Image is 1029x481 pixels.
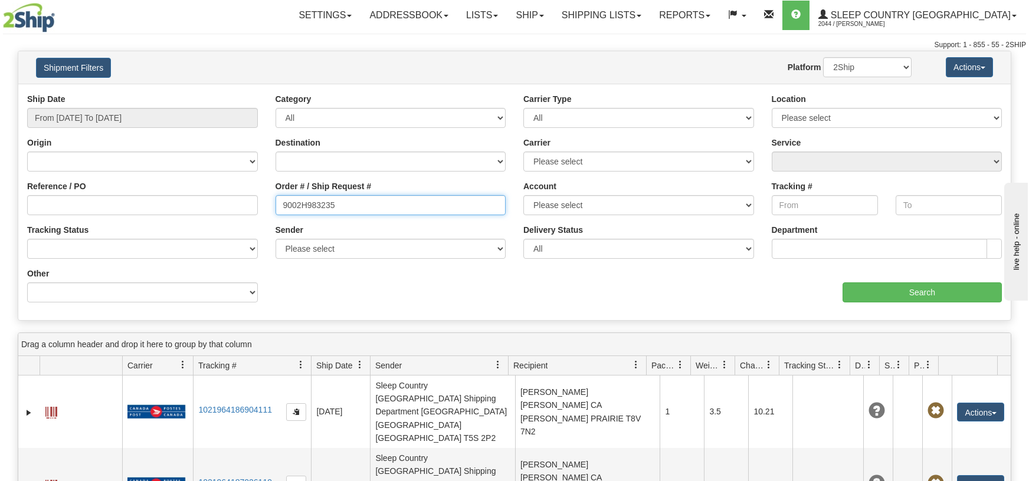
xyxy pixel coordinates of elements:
[290,1,361,30] a: Settings
[27,93,65,105] label: Ship Date
[350,355,370,375] a: Ship Date filter column settings
[626,355,646,375] a: Recipient filter column settings
[772,180,812,192] label: Tracking #
[772,137,801,149] label: Service
[660,375,704,448] td: 1
[715,355,735,375] a: Weight filter column settings
[889,355,909,375] a: Shipment Issues filter column settings
[507,1,552,30] a: Ship
[788,61,821,73] label: Platform
[3,3,55,32] img: logo2044.jpg
[670,355,690,375] a: Packages filter column settings
[772,195,878,215] input: From
[27,137,51,149] label: Origin
[818,18,907,30] span: 2044 / [PERSON_NAME]
[18,333,1011,356] div: grid grouping header
[198,405,272,414] a: 1021964186904111
[23,407,35,419] a: Expand
[651,360,676,371] span: Packages
[523,180,556,192] label: Account
[513,360,548,371] span: Recipient
[884,360,894,371] span: Shipment Issues
[173,355,193,375] a: Carrier filter column settings
[198,360,237,371] span: Tracking #
[869,403,885,419] span: Unknown
[704,375,748,448] td: 3.5
[276,180,372,192] label: Order # / Ship Request #
[515,375,660,448] td: [PERSON_NAME] [PERSON_NAME] CA [PERSON_NAME] PRAIRIE T8V 7N2
[957,403,1004,421] button: Actions
[828,10,1011,20] span: Sleep Country [GEOGRAPHIC_DATA]
[370,375,515,448] td: Sleep Country [GEOGRAPHIC_DATA] Shipping Department [GEOGRAPHIC_DATA] [GEOGRAPHIC_DATA] [GEOGRAPH...
[311,375,370,448] td: [DATE]
[830,355,850,375] a: Tracking Status filter column settings
[375,360,402,371] span: Sender
[859,355,879,375] a: Delivery Status filter column settings
[928,403,944,419] span: Pickup Not Assigned
[127,360,153,371] span: Carrier
[553,1,650,30] a: Shipping lists
[772,224,818,236] label: Department
[843,282,1002,302] input: Search
[276,224,303,236] label: Sender
[523,93,571,105] label: Carrier Type
[9,10,109,19] div: live help - online
[3,40,1026,50] div: Support: 1 - 855 - 55 - 2SHIP
[36,58,111,78] button: Shipment Filters
[946,57,993,77] button: Actions
[748,375,792,448] td: 10.21
[696,360,720,371] span: Weight
[650,1,719,30] a: Reports
[27,180,86,192] label: Reference / PO
[127,404,185,419] img: 20 - Canada Post
[740,360,765,371] span: Charge
[276,93,312,105] label: Category
[457,1,507,30] a: Lists
[918,355,938,375] a: Pickup Status filter column settings
[523,224,583,236] label: Delivery Status
[286,403,306,421] button: Copy to clipboard
[316,360,352,371] span: Ship Date
[523,137,550,149] label: Carrier
[784,360,835,371] span: Tracking Status
[1002,180,1028,301] iframe: chat widget
[361,1,457,30] a: Addressbook
[276,137,320,149] label: Destination
[27,224,89,236] label: Tracking Status
[488,355,508,375] a: Sender filter column settings
[27,268,49,279] label: Other
[914,360,924,371] span: Pickup Status
[45,401,57,420] a: Label
[759,355,779,375] a: Charge filter column settings
[896,195,1002,215] input: To
[772,93,806,105] label: Location
[291,355,311,375] a: Tracking # filter column settings
[855,360,865,371] span: Delivery Status
[810,1,1025,30] a: Sleep Country [GEOGRAPHIC_DATA] 2044 / [PERSON_NAME]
